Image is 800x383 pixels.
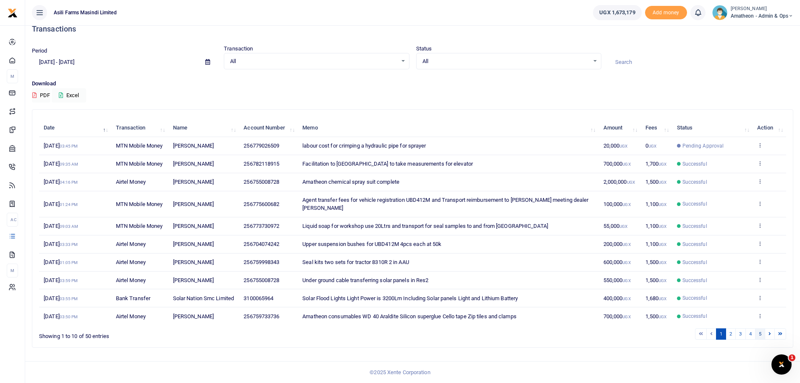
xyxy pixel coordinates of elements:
[116,295,150,301] span: Bank Transfer
[645,179,667,185] span: 1,500
[44,179,78,185] span: [DATE]
[789,354,795,361] span: 1
[603,241,631,247] span: 200,000
[658,296,666,301] small: UGX
[7,69,18,83] li: M
[672,119,753,137] th: Status: activate to sort column ascending
[60,144,78,148] small: 03:45 PM
[44,201,78,207] span: [DATE]
[627,180,635,185] small: UGX
[645,277,667,283] span: 1,500
[682,312,707,320] span: Successful
[173,223,214,229] span: [PERSON_NAME]
[44,143,78,149] span: [DATE]
[745,328,755,340] a: 4
[726,328,736,340] a: 2
[60,314,78,319] small: 03:50 PM
[645,9,687,15] a: Add money
[682,277,707,284] span: Successful
[116,241,146,247] span: Airtel Money
[753,119,786,137] th: Action: activate to sort column ascending
[60,242,78,247] small: 03:33 PM
[44,259,78,265] span: [DATE]
[622,296,630,301] small: UGX
[645,295,667,301] span: 1,680
[593,5,641,20] a: UGX 1,673,179
[39,119,111,137] th: Date: activate to sort column descending
[60,278,78,283] small: 03:59 PM
[244,313,279,320] span: 256759733736
[52,88,86,103] button: Excel
[603,295,631,301] span: 400,000
[422,57,589,66] span: All
[682,160,707,168] span: Successful
[682,178,707,186] span: Successful
[60,224,79,229] small: 09:03 AM
[44,161,78,167] span: [DATE]
[658,162,666,166] small: UGX
[116,313,146,320] span: Airtel Money
[645,161,667,167] span: 1,700
[598,119,640,137] th: Amount: activate to sort column ascending
[302,259,409,265] span: Seal kits two sets for tractor 8310R 2 in AAU
[173,295,234,301] span: Solar Nation Smc Limited
[116,259,146,265] span: Airtel Money
[244,277,279,283] span: 256755008728
[244,223,279,229] span: 256773730972
[173,179,214,185] span: [PERSON_NAME]
[682,200,707,208] span: Successful
[731,12,793,20] span: Amatheon - Admin & Ops
[60,180,78,185] small: 04:16 PM
[116,179,146,185] span: Airtel Money
[622,242,630,247] small: UGX
[32,79,793,88] p: Download
[603,259,631,265] span: 600,000
[645,201,667,207] span: 1,100
[599,8,635,17] span: UGX 1,673,179
[658,202,666,207] small: UGX
[302,143,426,149] span: labour cost for crimping a hydraulic pipe for sprayer
[173,161,214,167] span: [PERSON_NAME]
[8,8,18,18] img: logo-small
[645,6,687,20] span: Add money
[658,314,666,319] small: UGX
[244,201,279,207] span: 256775600682
[224,45,253,53] label: Transaction
[731,5,793,13] small: [PERSON_NAME]
[603,179,635,185] span: 2,000,000
[603,223,628,229] span: 55,000
[173,277,214,283] span: [PERSON_NAME]
[111,119,168,137] th: Transaction: activate to sort column ascending
[682,142,724,150] span: Pending Approval
[60,162,79,166] small: 09:35 AM
[116,201,163,207] span: MTN Mobile Money
[645,313,667,320] span: 1,500
[645,143,656,149] span: 0
[603,161,631,167] span: 700,000
[302,197,588,211] span: Agent transfer fees for vehicle registration UBD412M and Transport reimbursement to [PERSON_NAME]...
[116,277,146,283] span: Airtel Money
[60,260,78,265] small: 01:05 PM
[682,294,707,302] span: Successful
[658,260,666,265] small: UGX
[603,201,631,207] span: 100,000
[603,277,631,283] span: 550,000
[622,278,630,283] small: UGX
[244,143,279,149] span: 256779026509
[302,241,441,247] span: Upper suspension bushes for UBD412M 4pcs each at 50k
[32,55,199,69] input: select period
[603,313,631,320] span: 700,000
[244,259,279,265] span: 256759998343
[39,328,347,341] div: Showing 1 to 10 of 50 entries
[416,45,432,53] label: Status
[682,259,707,266] span: Successful
[302,277,428,283] span: Under ground cable transferring solar panels in Res2
[590,5,645,20] li: Wallet ballance
[622,314,630,319] small: UGX
[60,202,78,207] small: 01:24 PM
[244,161,279,167] span: 256782118915
[60,296,78,301] small: 03:55 PM
[645,241,667,247] span: 1,100
[645,6,687,20] li: Toup your wallet
[302,223,548,229] span: Liquid soap for workshop use 20Ltrs and transport for seal samples to and from [GEOGRAPHIC_DATA]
